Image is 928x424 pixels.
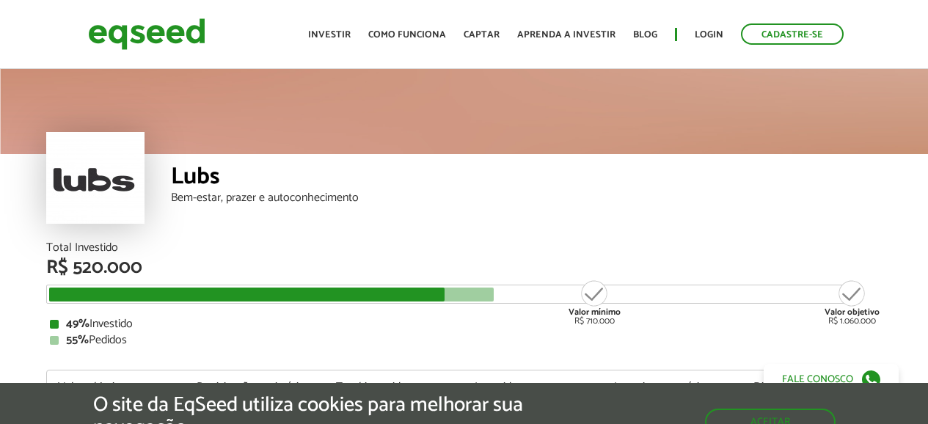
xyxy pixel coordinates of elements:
[517,30,615,40] a: Aprenda a investir
[308,30,351,40] a: Investir
[464,30,500,40] a: Captar
[368,30,446,40] a: Como funciona
[66,314,89,334] strong: 49%
[197,381,314,393] div: Participação societária
[171,192,883,204] div: Bem-estar, prazer e autoconhecimento
[614,381,731,393] div: Investimento mínimo
[50,318,879,330] div: Investido
[66,330,89,350] strong: 55%
[336,381,453,393] div: Total investido
[569,305,621,319] strong: Valor mínimo
[50,335,879,346] div: Pedidos
[825,305,880,319] strong: Valor objetivo
[695,30,723,40] a: Login
[764,364,899,395] a: Fale conosco
[741,23,844,45] a: Cadastre-se
[46,258,883,277] div: R$ 520.000
[88,15,205,54] img: EqSeed
[825,279,880,326] div: R$ 1.060.000
[46,242,883,254] div: Total Investido
[475,381,592,393] div: Investidores
[171,165,883,192] div: Lubs
[567,279,622,326] div: R$ 710.000
[633,30,657,40] a: Blog
[58,381,175,393] div: Valor objetivo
